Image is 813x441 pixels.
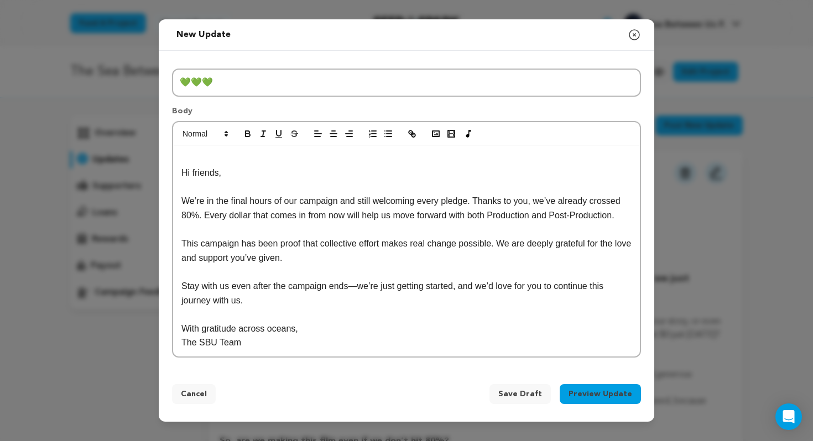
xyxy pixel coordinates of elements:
[560,384,641,404] button: Preview Update
[176,30,231,39] span: New update
[775,403,802,430] div: Open Intercom Messenger
[181,166,632,180] p: Hi friends,
[181,194,632,222] p: We’re in the final hours of our campaign and still welcoming every pledge. Thanks to you, we’ve a...
[498,389,542,400] span: Save Draft
[181,237,632,265] p: This campaign has been proof that collective effort makes real change possible. We are deeply gra...
[181,279,632,307] p: Stay with us even after the campaign ends—we’re just getting started, and we’d love for you to co...
[172,384,216,404] button: Cancel
[489,384,551,404] button: Save Draft
[181,335,632,350] p: The SBU Team
[172,69,641,97] input: Title
[172,106,641,121] p: Body
[181,322,632,336] p: With gratitude across oceans,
